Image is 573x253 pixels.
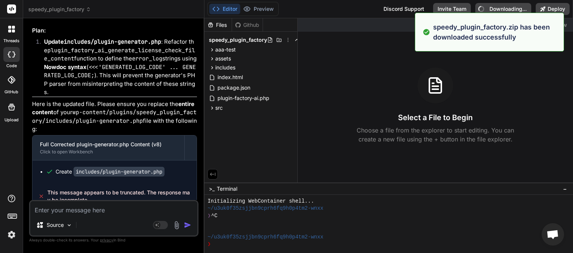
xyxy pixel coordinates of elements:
[542,223,564,246] div: Open chat
[47,189,191,204] span: This message appears to be truncated. The response may be incomplete.
[66,222,72,228] img: Pick Models
[204,21,232,29] div: Files
[398,112,473,123] h3: Select a File to Begin
[38,38,197,97] li: : Refactor the function to define the strings using ( ). This will prevent the generator's PHP pa...
[28,6,91,13] span: speedy_plugin_factory
[207,234,323,241] span: ~/u3uk0f35zsjjbn9cprh6fq9h0p4tm2-wnxx
[40,149,177,155] div: Click to open Workbench
[475,3,531,15] button: Downloading...
[217,83,251,92] span: package.json
[207,198,314,205] span: Initializing WebContainer shell...
[32,26,197,35] h3: Plan:
[352,126,519,144] p: Choose a file from the explorer to start editing. You can create a new file using the + button in...
[379,3,429,15] div: Discord Support
[240,4,277,14] button: Preview
[184,221,191,229] img: icon
[561,183,569,195] button: −
[215,64,235,71] span: includes
[5,228,18,241] img: settings
[73,167,165,177] code: includes/plugin-generator.php
[44,63,87,71] strong: Nowdoc syntax
[433,3,471,15] button: Invite Team
[172,221,181,229] img: attachment
[32,109,197,125] code: wp-content/plugins/speedy_plugin_factory/includes/plugin-generator.php
[207,212,211,219] span: ❯
[563,185,567,193] span: −
[536,3,570,15] button: Deploy
[215,55,231,62] span: assets
[209,4,240,14] button: Editor
[56,168,165,175] div: Create
[207,241,211,248] span: ❯
[47,221,64,229] p: Source
[3,38,19,44] label: threads
[207,205,323,212] span: ~/u3uk0f35zsjjbn9cprh6fq9h0p4tm2-wnxx
[217,185,237,193] span: Terminal
[209,185,215,193] span: >_
[4,89,18,95] label: GitHub
[32,100,197,134] p: Here is the updated file. Please ensure you replace the of your file with the following:
[423,22,430,42] img: alert
[132,55,162,62] code: error_log
[44,47,195,63] code: plugin_factory_ai_generate_license_check_file_content
[29,237,198,244] p: Always double-check its answers. Your in Bind
[100,238,113,242] span: privacy
[4,117,19,123] label: Upload
[32,135,184,160] button: Full Corrected plugin-generator.php Content (v8)Click to open Workbench
[215,104,223,112] span: src
[215,46,236,53] span: aaa-test
[44,63,196,79] code: <<<'GENERATED_LOG_CODE' ... GENERATED_LOG_CODE;
[217,94,270,103] span: plugin-factory-ai.php
[6,63,17,69] label: code
[44,38,161,45] strong: Update
[64,38,161,46] code: includes/plugin-generator.php
[209,36,267,44] span: speedy_plugin_factory
[232,21,263,29] div: Github
[433,22,559,42] p: speedy_plugin_factory.zip has been downloaded successfully
[217,73,244,82] span: index.html
[40,141,177,148] div: Full Corrected plugin-generator.php Content (v8)
[211,212,217,219] span: ^C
